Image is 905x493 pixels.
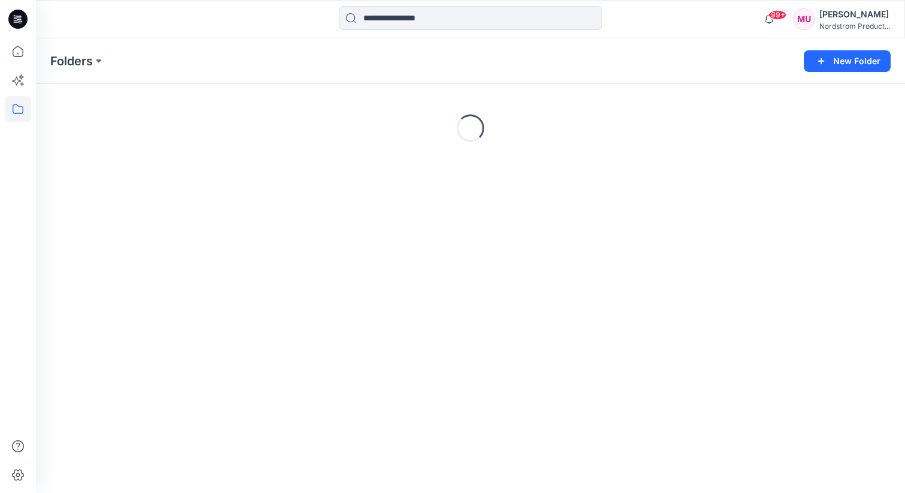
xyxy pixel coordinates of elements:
a: Folders [50,53,93,69]
div: MU [793,8,815,30]
span: 99+ [769,10,786,20]
div: [PERSON_NAME] [819,7,890,22]
button: New Folder [804,50,891,72]
div: Nordstrom Product... [819,22,890,31]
